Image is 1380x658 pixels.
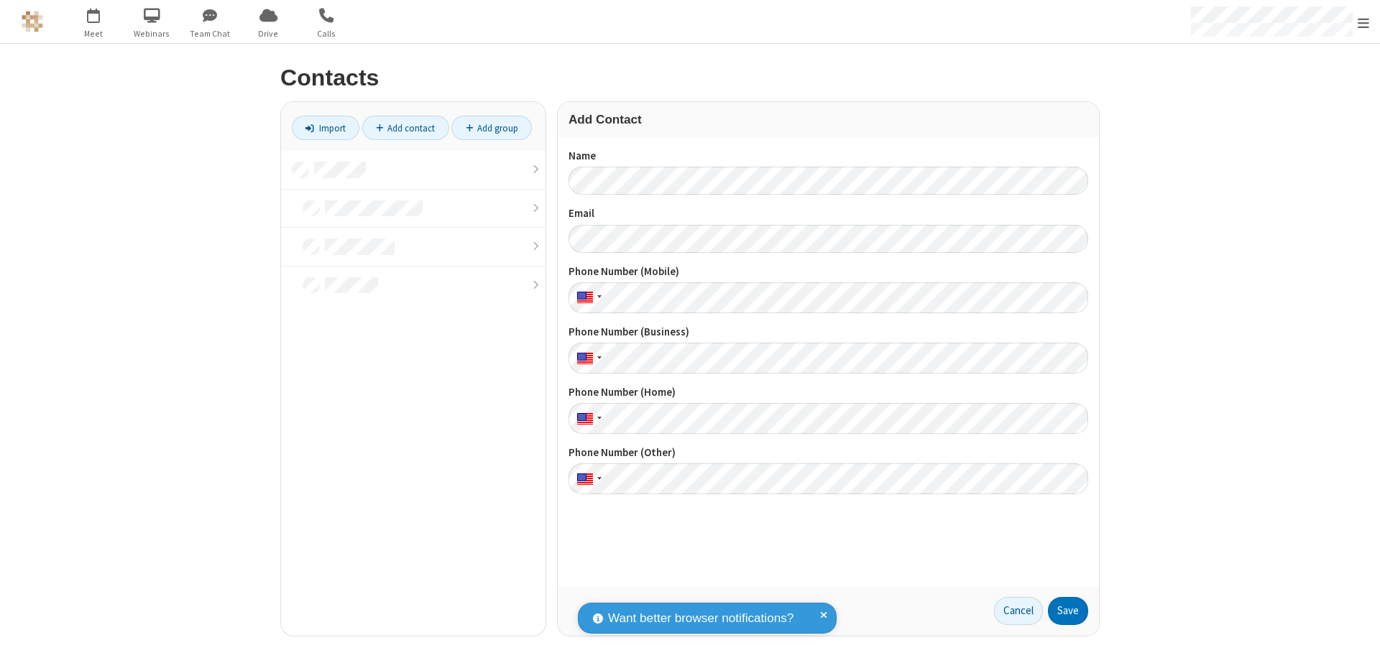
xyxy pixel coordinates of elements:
a: Import [292,116,359,140]
button: Save [1048,597,1088,626]
label: Email [569,205,1088,222]
h2: Contacts [280,65,1100,91]
div: United States: + 1 [569,463,606,494]
div: United States: + 1 [569,282,606,313]
label: Phone Number (Home) [569,384,1088,401]
span: Meet [67,27,121,40]
span: Webinars [125,27,179,40]
a: Cancel [994,597,1043,626]
div: United States: + 1 [569,403,606,434]
span: Team Chat [183,27,237,40]
span: Calls [300,27,354,40]
span: Drive [241,27,295,40]
label: Phone Number (Mobile) [569,264,1088,280]
div: United States: + 1 [569,343,606,374]
label: Phone Number (Business) [569,324,1088,340]
span: Want better browser notifications? [608,609,793,628]
h3: Add Contact [569,113,1088,126]
label: Phone Number (Other) [569,445,1088,461]
a: Add group [451,116,532,140]
img: QA Selenium DO NOT DELETE OR CHANGE [22,11,43,32]
a: Add contact [362,116,449,140]
label: Name [569,148,1088,164]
